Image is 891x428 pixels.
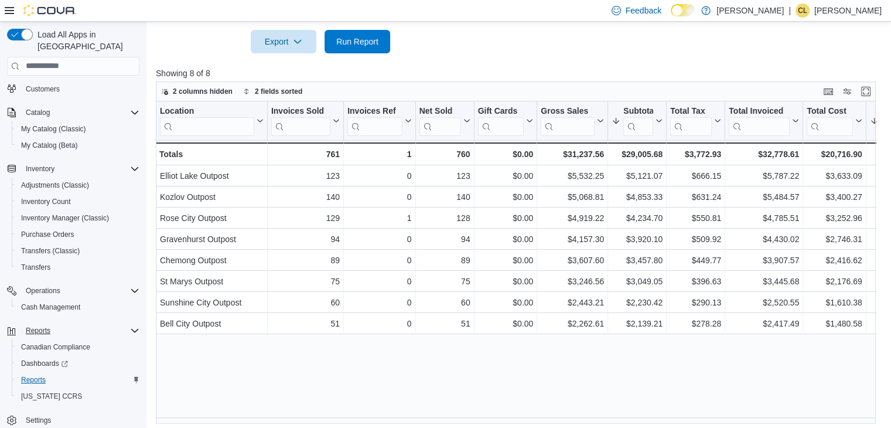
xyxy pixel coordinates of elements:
[347,190,411,204] div: 0
[807,253,862,267] div: $2,416.62
[478,190,534,204] div: $0.00
[612,147,663,161] div: $29,005.68
[16,244,84,258] a: Transfers (Classic)
[16,138,83,152] a: My Catalog (Beta)
[12,226,144,243] button: Purchase Orders
[160,169,264,183] div: Elliot Lake Outpost
[729,232,799,246] div: $4,430.02
[21,359,68,368] span: Dashboards
[16,138,139,152] span: My Catalog (Beta)
[419,274,470,288] div: 75
[478,274,534,288] div: $0.00
[807,169,862,183] div: $3,633.09
[16,340,95,354] a: Canadian Compliance
[478,232,534,246] div: $0.00
[347,317,411,331] div: 0
[478,211,534,225] div: $0.00
[12,339,144,355] button: Canadian Compliance
[814,4,882,18] p: [PERSON_NAME]
[670,106,721,135] button: Total Tax
[21,81,139,96] span: Customers
[12,193,144,210] button: Inventory Count
[336,36,378,47] span: Run Report
[347,232,411,246] div: 0
[347,106,411,135] button: Invoices Ref
[612,295,663,310] div: $2,230.42
[2,322,144,339] button: Reports
[419,253,470,267] div: 89
[160,106,254,135] div: Location
[325,30,390,53] button: Run Report
[160,274,264,288] div: St Marys Outpost
[729,317,799,331] div: $2,417.49
[21,342,90,352] span: Canadian Compliance
[271,274,340,288] div: 75
[807,190,862,204] div: $3,400.27
[12,388,144,405] button: [US_STATE] CCRS
[33,29,139,52] span: Load All Apps in [GEOGRAPHIC_DATA]
[419,190,470,204] div: 140
[729,253,799,267] div: $3,907.57
[807,106,852,117] div: Total Cost
[612,274,663,288] div: $3,049.05
[670,253,721,267] div: $449.77
[612,169,663,183] div: $5,121.07
[173,87,233,96] span: 2 columns hidden
[670,232,721,246] div: $509.92
[16,178,94,192] a: Adjustments (Classic)
[419,147,470,161] div: 760
[671,16,671,17] span: Dark Mode
[670,317,721,331] div: $278.28
[12,299,144,315] button: Cash Management
[21,284,65,298] button: Operations
[840,84,854,98] button: Display options
[21,324,139,338] span: Reports
[821,84,835,98] button: Keyboard shortcuts
[16,178,139,192] span: Adjustments (Classic)
[21,246,80,256] span: Transfers (Classic)
[670,106,712,135] div: Total Tax
[16,244,139,258] span: Transfers (Classic)
[12,355,144,372] a: Dashboards
[729,169,799,183] div: $5,787.22
[623,106,653,135] div: Subtotal
[788,4,791,18] p: |
[541,106,595,135] div: Gross Sales
[160,211,264,225] div: Rose City Outpost
[26,326,50,335] span: Reports
[21,375,46,385] span: Reports
[478,106,524,135] div: Gift Card Sales
[12,121,144,137] button: My Catalog (Classic)
[729,274,799,288] div: $3,445.68
[419,211,470,225] div: 128
[21,392,82,401] span: [US_STATE] CCRS
[807,211,862,225] div: $3,252.96
[347,147,411,161] div: 1
[2,80,144,97] button: Customers
[21,263,50,272] span: Transfers
[271,232,340,246] div: 94
[670,169,721,183] div: $666.15
[612,106,663,135] button: Subtotal
[419,106,461,117] div: Net Sold
[160,317,264,331] div: Bell City Outpost
[347,295,411,310] div: 0
[12,137,144,154] button: My Catalog (Beta)
[23,5,76,16] img: Cova
[347,106,402,135] div: Invoices Ref
[16,389,87,403] a: [US_STATE] CCRS
[26,164,54,174] span: Inventory
[541,274,604,288] div: $3,246.56
[716,4,784,18] p: [PERSON_NAME]
[729,106,790,117] div: Total Invoiced
[419,106,470,135] button: Net Sold
[347,169,411,183] div: 0
[478,106,534,135] button: Gift Cards
[16,195,76,209] a: Inventory Count
[26,416,51,425] span: Settings
[347,106,402,117] div: Invoices Ref
[271,106,340,135] button: Invoices Sold
[156,84,237,98] button: 2 columns hidden
[16,300,85,314] a: Cash Management
[478,295,534,310] div: $0.00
